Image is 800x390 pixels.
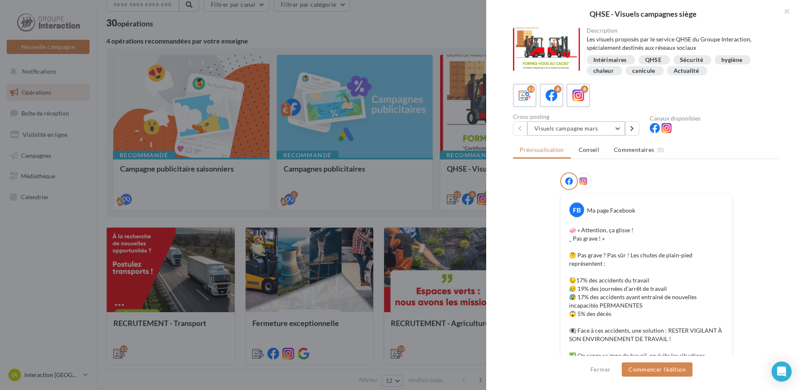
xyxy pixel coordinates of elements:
div: 8 [554,85,562,93]
span: Commentaires [614,146,654,154]
span: Conseil [579,146,599,153]
button: Fermer [587,364,614,375]
div: 8 [581,85,588,93]
button: Commencer l'édition [622,362,692,377]
div: canicule [632,68,655,74]
div: Les visuels proposés par le service QHSE du Groupe Interaction, spécialement destinés aux réseaux... [587,35,774,52]
div: Ma page Facebook [587,206,635,215]
button: Visuels campagne mars [527,121,625,136]
div: Open Intercom Messenger [772,362,792,382]
span: (0) [657,146,664,153]
div: Actualité [674,68,699,74]
div: FB [569,203,584,217]
div: hygiène [721,57,742,63]
div: Sécurité [680,57,703,63]
div: QHSE - Visuels campagnes siège [500,10,787,18]
div: Intérimaires [593,57,627,63]
div: Canaux disponibles [650,115,780,121]
div: 13 [527,85,535,93]
div: chaleur [593,68,614,74]
div: Description [587,28,774,33]
div: QHSE [645,57,662,63]
div: Cross-posting [513,114,643,120]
